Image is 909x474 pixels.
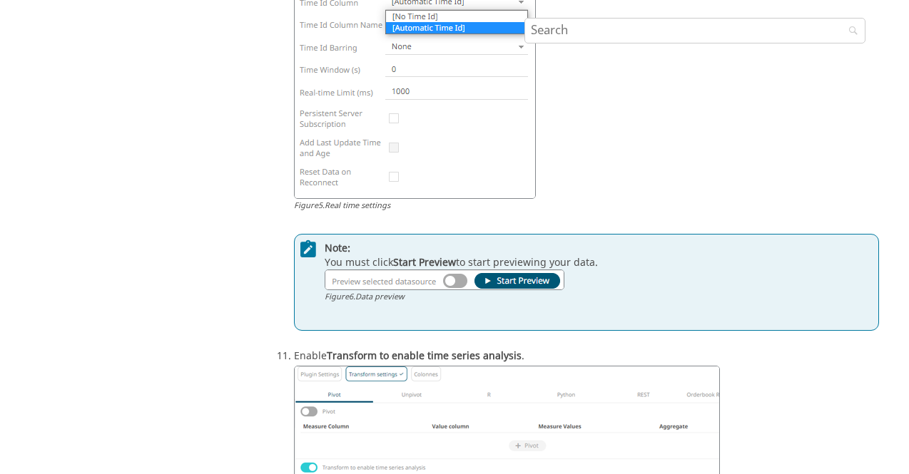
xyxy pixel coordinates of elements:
[325,242,874,256] span: Note:
[327,349,522,364] span: Transform to enable time series analysis
[355,291,405,303] span: Data preview
[325,269,564,290] img: mqtt_start_preview.png
[393,255,456,270] span: Start Preview
[294,234,880,331] div: You must click to start previewing your data.
[294,200,325,212] span: Figure
[830,18,870,46] button: Search
[349,291,353,303] span: 6
[524,18,865,43] input: Search query
[325,200,390,212] span: Real time settings
[318,200,323,212] span: 5
[294,346,524,364] span: Enable .
[353,291,355,303] span: .
[325,291,355,303] span: Figure
[323,200,325,212] span: .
